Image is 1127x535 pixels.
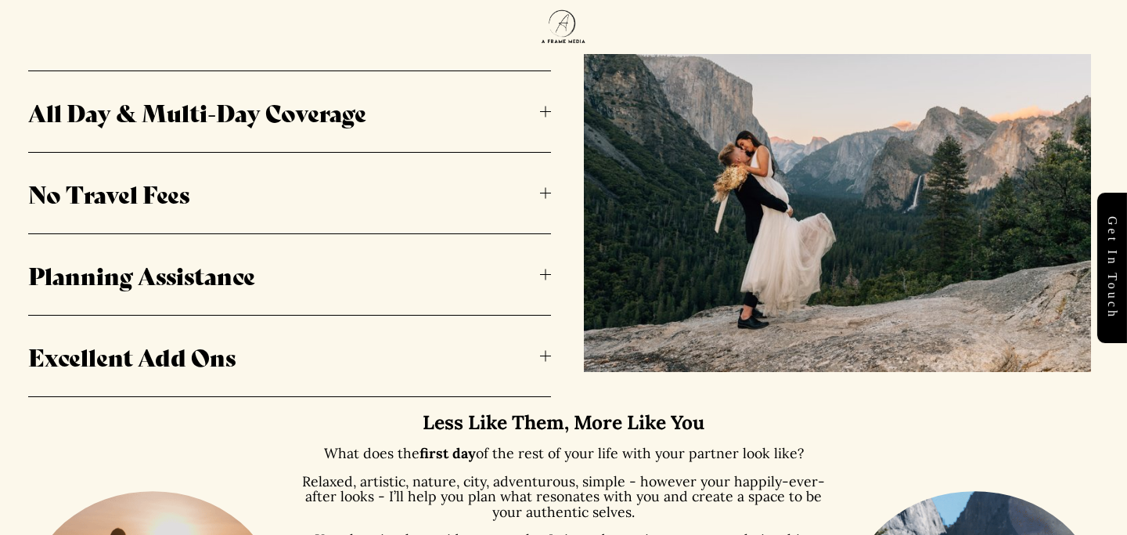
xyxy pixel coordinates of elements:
button: Excellent Add Ons [28,316,551,396]
p: What does the of the rest of your life with your partner look like? [302,446,825,461]
button: Planning Assistance [28,234,551,315]
a: Get in touch [1097,193,1127,343]
p: Relaxed, artistic, nature, city, adventurous, simple - however your happily-ever-after looks - I’... [302,474,825,520]
button: No Travel Fees [28,153,551,233]
span: No Travel Fees [28,176,540,210]
button: All Day & Multi-Day Coverage [28,71,551,152]
span: Planning Assistance [28,258,540,291]
strong: Less Like Them, More Like You [423,410,704,435]
span: Excellent Add Ons [28,339,540,373]
strong: first day [419,444,476,462]
span: All Day & Multi-Day Coverage [28,95,540,128]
